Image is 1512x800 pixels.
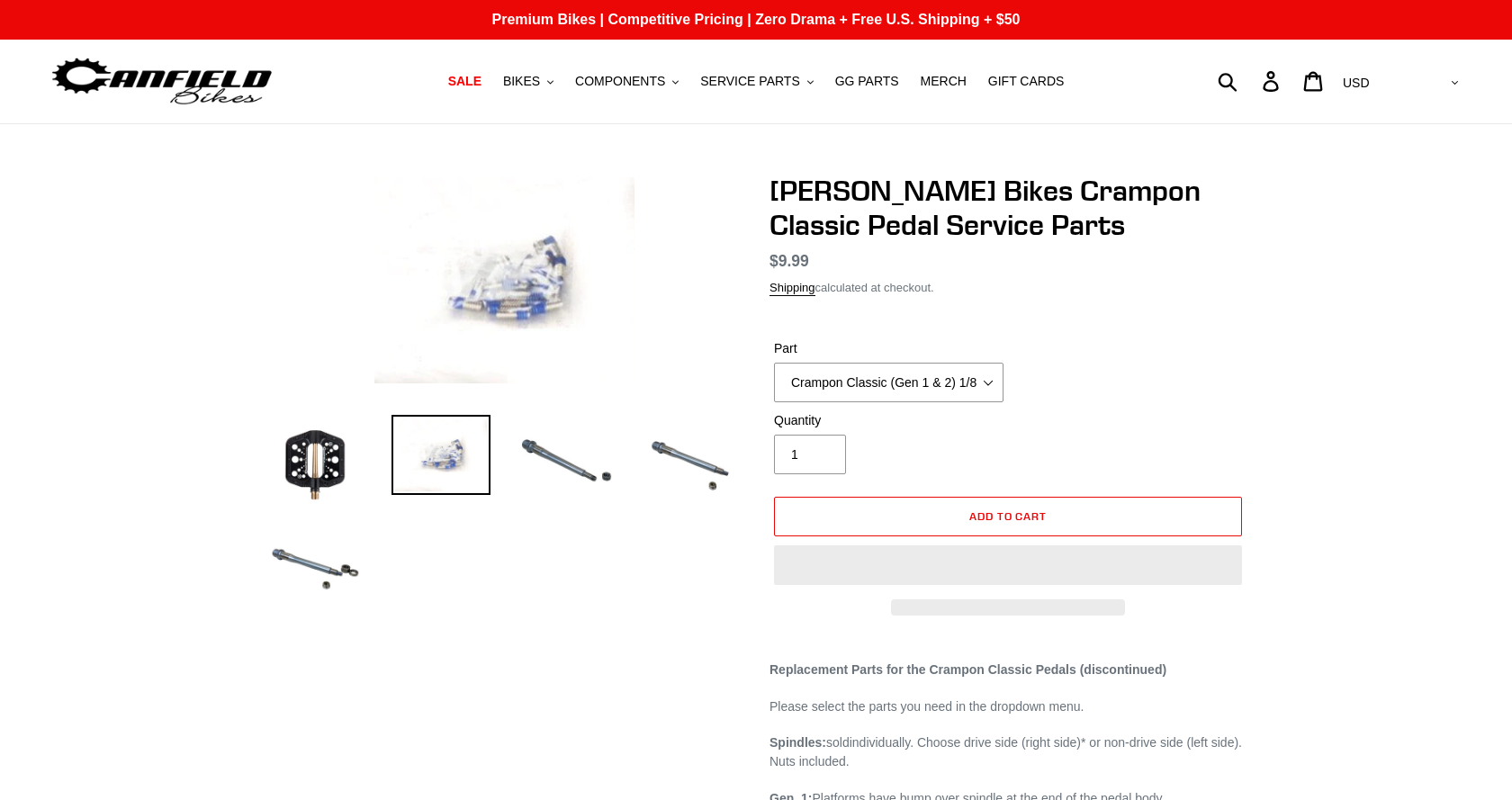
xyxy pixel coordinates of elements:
img: Load image into Gallery viewer, Canfield Bikes Crampon Classic Pedal Service Parts [265,519,364,618]
span: SERVICE PARTS [700,74,799,89]
strong: Replacement Parts for the Crampon Classic Pedals (discontinued) [769,662,1166,677]
a: GIFT CARDS [979,69,1074,94]
span: COMPONENTS [575,74,665,89]
span: GG PARTS [835,74,899,89]
a: GG PARTS [826,69,908,94]
img: Load image into Gallery viewer, Canfield Bikes Crampon Classic Pedal Service Parts [643,415,742,514]
span: $9.99 [769,252,809,270]
img: Load image into Gallery viewer, Canfield Bikes Crampon Classic Pedal Service Parts [265,415,364,514]
button: Add to cart [774,497,1242,536]
span: GIFT CARDS [988,74,1065,89]
a: Shipping [769,281,815,296]
p: Please select the parts you need in the dropdown menu. [769,697,1246,716]
input: Search [1228,61,1273,101]
img: Load image into Gallery viewer, Canfield Bikes Crampon Classic Pedal Service Parts [517,415,616,514]
label: Part [774,339,1003,358]
span: SALE [448,74,481,89]
h1: [PERSON_NAME] Bikes Crampon Classic Pedal Service Parts [769,174,1246,243]
a: SALE [439,69,490,94]
p: individually. Choose drive side (right side)* or non-drive side (left side). Nuts included. [769,733,1246,771]
div: calculated at checkout. [769,279,1246,297]
img: Canfield Bikes [49,53,274,110]
button: SERVICE PARTS [691,69,822,94]
span: sold [826,735,850,750]
label: Quantity [774,411,1003,430]
span: BIKES [503,74,540,89]
button: COMPONENTS [566,69,688,94]
img: Load image into Gallery viewer, Canfield Bikes Crampon Classic Pedal Service Parts [391,415,490,495]
a: MERCH [912,69,976,94]
button: BIKES [494,69,562,94]
strong: Spindles: [769,735,826,750]
span: MERCH [921,74,967,89]
span: Add to cart [969,509,1048,523]
img: Canfield Bikes Crampon Classic Pedal Service Parts [374,177,634,384]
